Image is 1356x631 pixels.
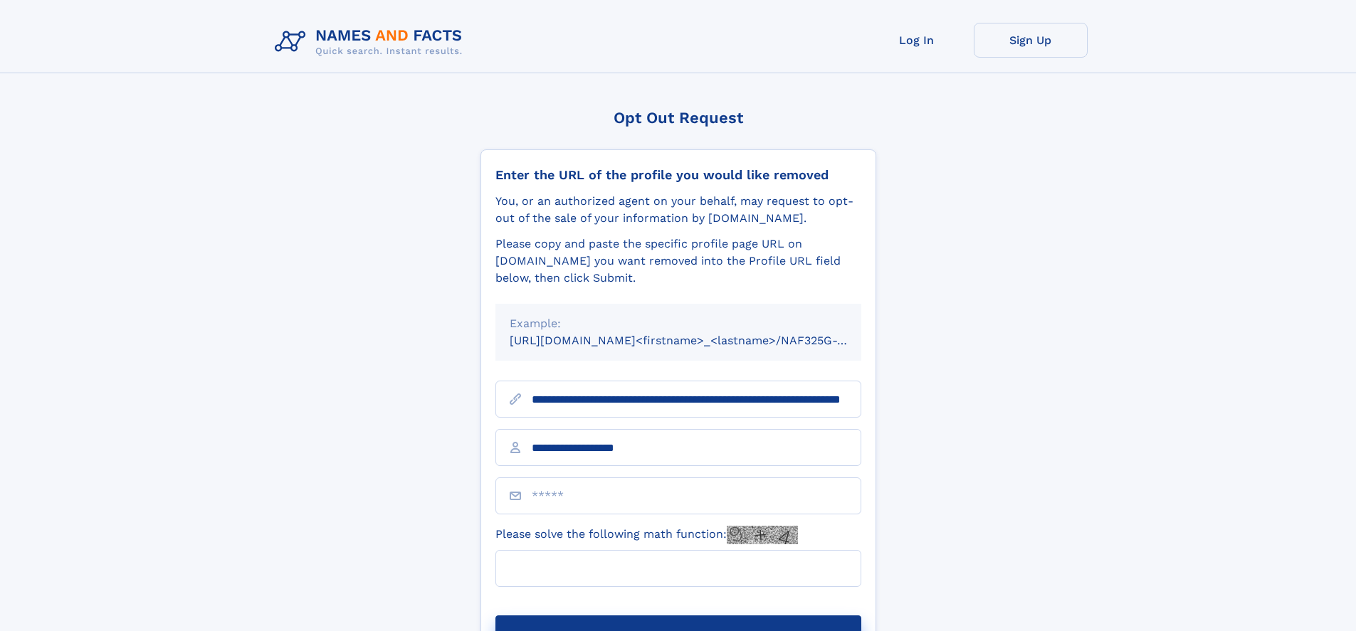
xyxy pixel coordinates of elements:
[974,23,1088,58] a: Sign Up
[480,109,876,127] div: Opt Out Request
[269,23,474,61] img: Logo Names and Facts
[495,235,861,287] div: Please copy and paste the specific profile page URL on [DOMAIN_NAME] you want removed into the Pr...
[495,167,861,183] div: Enter the URL of the profile you would like removed
[495,193,861,227] div: You, or an authorized agent on your behalf, may request to opt-out of the sale of your informatio...
[510,334,888,347] small: [URL][DOMAIN_NAME]<firstname>_<lastname>/NAF325G-xxxxxxxx
[510,315,847,332] div: Example:
[495,526,798,544] label: Please solve the following math function:
[860,23,974,58] a: Log In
